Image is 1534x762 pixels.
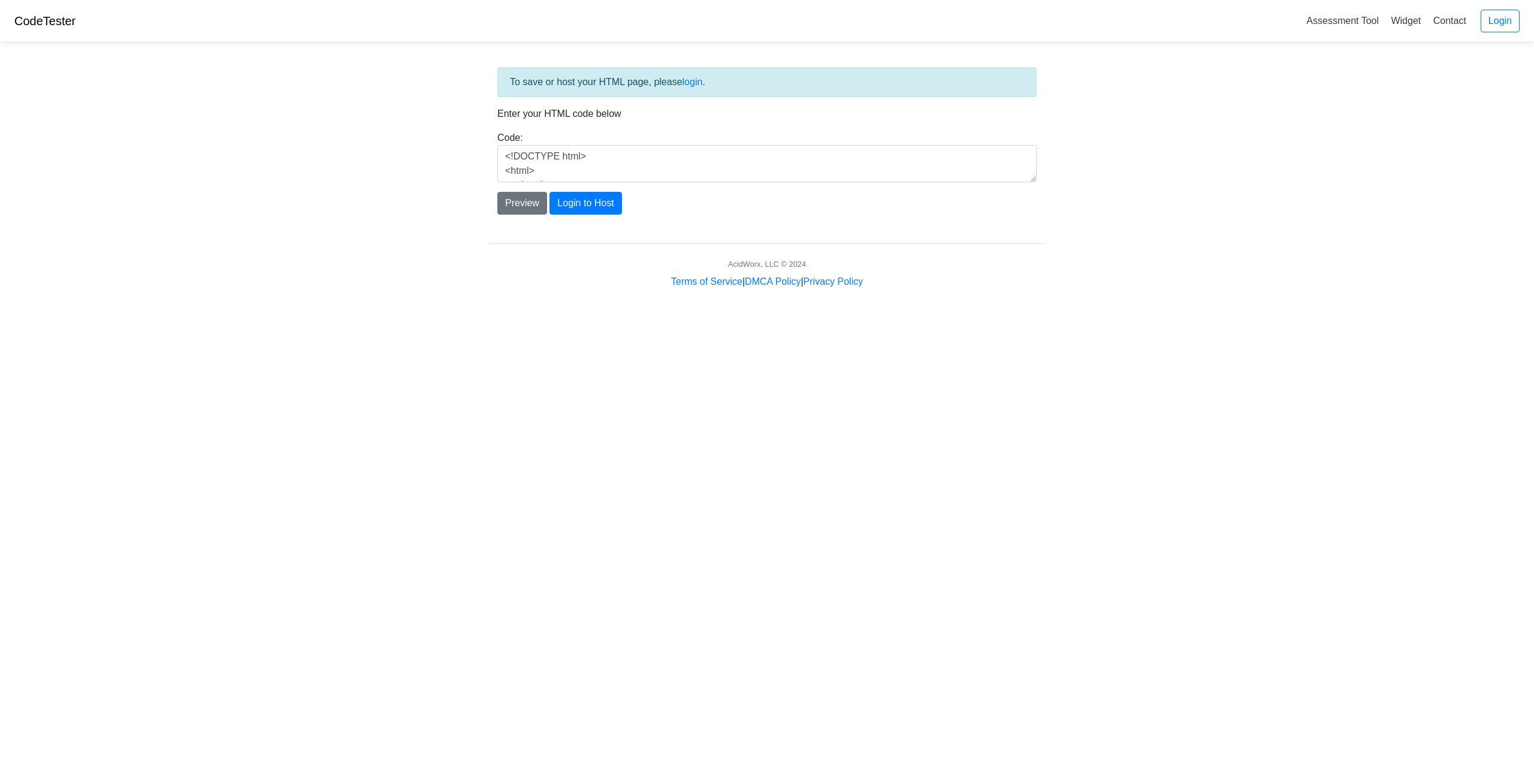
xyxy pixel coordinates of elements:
a: login [683,77,703,87]
a: Privacy Policy [804,276,863,287]
button: Login to Host [549,192,621,215]
p: Enter your HTML code below [497,107,1037,121]
a: Contact [1429,11,1471,31]
a: Login [1481,10,1520,32]
div: To save or host your HTML page, please . [497,67,1037,97]
div: AcidWorx, LLC © 2024 [728,258,806,270]
textarea: <!DOCTYPE html> <html> <head> <title>Test</title> </head> <body> <h1>Hello, world!</h1> </body> <... [497,145,1037,182]
a: Widget [1386,11,1426,31]
a: CodeTester [14,14,76,28]
div: Code: [488,131,1046,182]
button: Preview [497,192,547,215]
div: | | [671,275,863,289]
a: DMCA Policy [745,276,801,287]
a: Assessment Tool [1302,11,1384,31]
a: Terms of Service [671,276,742,287]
